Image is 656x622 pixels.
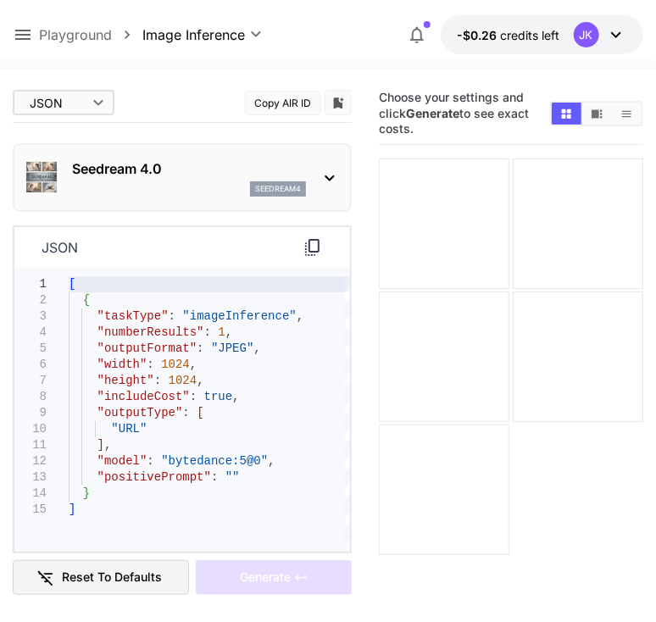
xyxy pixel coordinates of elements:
span: : [183,406,190,419]
a: Playground [39,25,112,45]
span: "taskType" [97,309,169,323]
span: credits left [501,28,560,42]
div: 1 [14,276,47,292]
span: : [190,390,197,403]
div: 14 [14,486,47,502]
div: -$0.2556 [458,26,560,44]
span: true [204,390,233,403]
span: , [233,390,240,403]
span: ] [97,438,104,452]
span: : [147,454,154,468]
span: -$0.26 [458,28,501,42]
span: , [197,374,204,387]
span: "bytedance:5@0" [162,454,269,468]
button: Copy AIR ID [245,91,321,115]
span: , [225,325,232,339]
span: Image Inference [142,25,245,45]
div: 8 [14,389,47,405]
div: 15 [14,502,47,518]
div: 11 [14,437,47,453]
span: : [147,358,154,371]
div: 2 [14,292,47,308]
div: 7 [14,373,47,389]
span: , [269,454,275,468]
button: Add to library [331,92,346,113]
button: Show media in list view [612,103,642,125]
p: json [42,237,78,258]
span: , [297,309,303,323]
p: Seedream 4.0 [72,158,306,179]
div: JK [574,22,599,47]
span: 1 [219,325,225,339]
span: } [83,486,90,500]
div: 12 [14,453,47,469]
span: "JPEG" [212,342,254,355]
button: Reset to defaults [13,560,189,595]
div: 13 [14,469,47,486]
span: "" [225,470,240,484]
nav: breadcrumb [39,25,142,45]
span: { [83,293,90,307]
button: -$0.2556JK [441,15,643,54]
div: 10 [14,421,47,437]
span: : [169,309,175,323]
span: , [190,358,197,371]
span: , [254,342,261,355]
div: 9 [14,405,47,421]
span: : [204,325,211,339]
span: : [212,470,219,484]
div: 6 [14,357,47,373]
span: "height" [97,374,154,387]
span: JSON [30,94,82,112]
div: Seedream 4.0seedream4 [25,152,340,203]
span: "width" [97,358,147,371]
span: "includeCost" [97,390,190,403]
span: [ [69,277,75,291]
span: 1024 [169,374,197,387]
span: "outputFormat" [97,342,197,355]
span: "numberResults" [97,325,204,339]
div: 5 [14,341,47,357]
span: "model" [97,454,147,468]
div: 4 [14,325,47,341]
span: ] [69,503,75,516]
span: "imageInference" [183,309,297,323]
div: Show media in grid viewShow media in video viewShow media in list view [550,101,643,126]
span: "positivePrompt" [97,470,211,484]
span: 1024 [162,358,191,371]
span: [ [197,406,204,419]
span: : [154,374,161,387]
button: Show media in grid view [552,103,581,125]
b: Generate [406,106,459,120]
div: 3 [14,308,47,325]
span: Choose your settings and click to see exact costs. [379,90,529,136]
span: "URL" [112,422,147,436]
button: Show media in video view [582,103,612,125]
p: seedream4 [255,183,301,195]
span: , [105,438,112,452]
span: "outputType" [97,406,183,419]
span: : [197,342,204,355]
